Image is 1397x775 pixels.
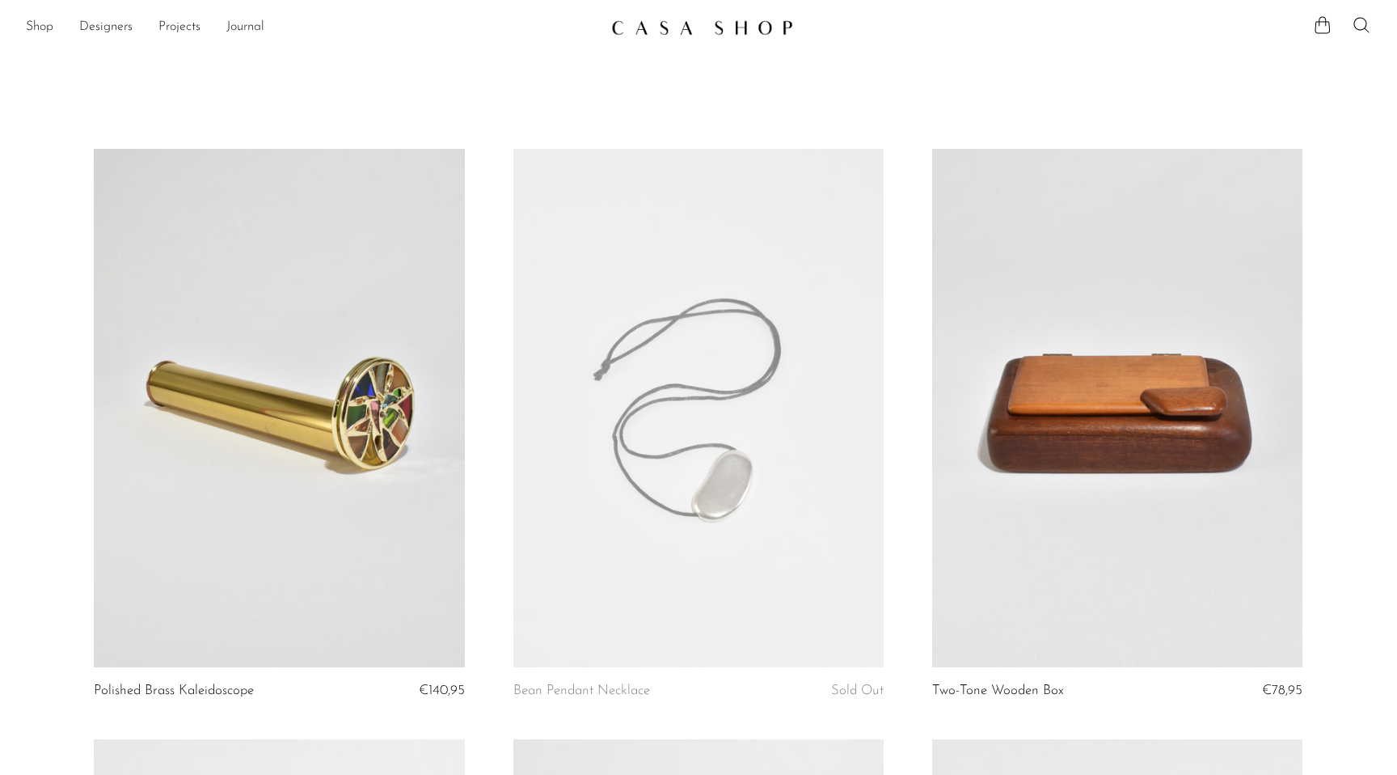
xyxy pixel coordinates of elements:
nav: Desktop navigation [26,14,598,41]
a: Journal [226,17,264,38]
a: Bean Pendant Necklace [513,684,650,698]
ul: NEW HEADER MENU [26,14,598,41]
span: €140,95 [419,684,465,697]
span: Sold Out [831,684,884,697]
a: Polished Brass Kaleidoscope [94,684,254,698]
span: €78,95 [1262,684,1302,697]
a: Designers [79,17,133,38]
a: Two-Tone Wooden Box [932,684,1064,698]
a: Projects [158,17,200,38]
a: Shop [26,17,53,38]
